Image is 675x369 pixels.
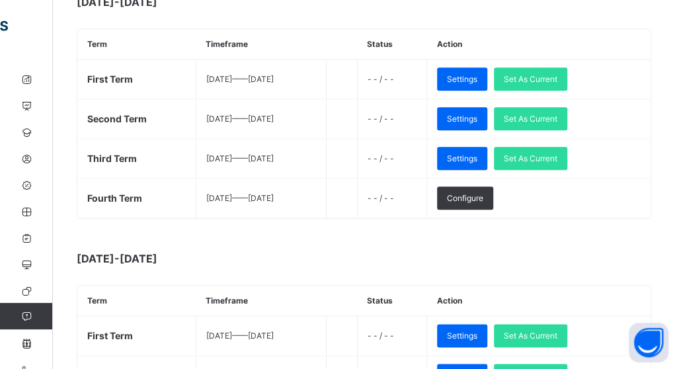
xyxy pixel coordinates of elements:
[87,192,142,204] span: Fourth Term
[504,114,557,124] span: Set As Current
[77,286,196,316] th: Term
[368,74,394,84] span: - - / - -
[427,286,651,316] th: Action
[87,153,137,164] span: Third Term
[504,74,557,84] span: Set As Current
[196,286,327,316] th: Timeframe
[447,74,477,84] span: Settings
[504,153,557,163] span: Set As Current
[357,29,427,60] th: Status
[447,331,477,341] span: Settings
[427,29,651,60] th: Action
[77,252,341,265] span: [DATE]-[DATE]
[629,323,668,362] button: Open asap
[206,193,274,203] span: [DATE] —— [DATE]
[368,153,394,163] span: - - / - -
[206,74,274,84] span: [DATE] —— [DATE]
[357,286,427,316] th: Status
[368,331,394,341] span: - - / - -
[87,330,133,341] span: First Term
[447,193,483,203] span: Configure
[206,153,274,163] span: [DATE] —— [DATE]
[87,73,133,85] span: First Term
[206,331,274,341] span: [DATE] —— [DATE]
[368,193,394,203] span: - - / - -
[87,113,147,124] span: Second Term
[447,153,477,163] span: Settings
[368,114,394,124] span: - - / - -
[196,29,327,60] th: Timeframe
[77,29,196,60] th: Term
[504,331,557,341] span: Set As Current
[447,114,477,124] span: Settings
[206,114,274,124] span: [DATE] —— [DATE]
